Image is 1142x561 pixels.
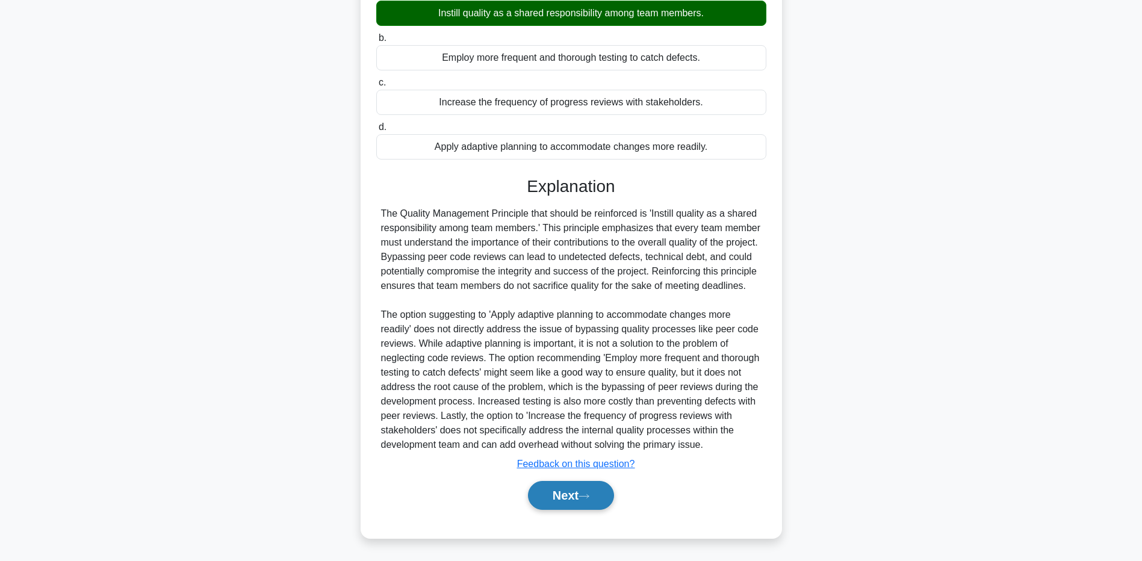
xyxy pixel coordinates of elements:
div: Instill quality as a shared responsibility among team members. [376,1,766,26]
a: Feedback on this question? [517,459,635,469]
button: Next [528,481,614,510]
div: Apply adaptive planning to accommodate changes more readily. [376,134,766,160]
span: c. [379,77,386,87]
span: d. [379,122,386,132]
div: Employ more frequent and thorough testing to catch defects. [376,45,766,70]
h3: Explanation [383,176,759,197]
div: The Quality Management Principle that should be reinforced is 'Instill quality as a shared respon... [381,206,762,452]
span: b. [379,33,386,43]
div: Increase the frequency of progress reviews with stakeholders. [376,90,766,115]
